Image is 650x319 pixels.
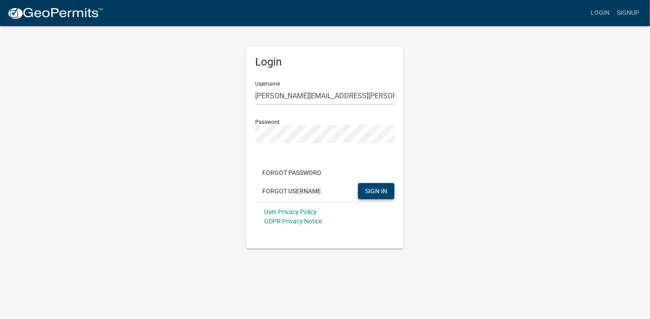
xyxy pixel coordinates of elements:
h5: Login [255,56,394,69]
a: Login [587,4,613,22]
a: Signup [613,4,643,22]
a: GDPR Privacy Notice [264,218,322,225]
a: User Privacy Policy [264,208,317,215]
button: SIGN IN [358,183,394,199]
button: Forgot Username [255,183,328,199]
button: Forgot Password [255,165,328,181]
span: SIGN IN [365,187,387,194]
